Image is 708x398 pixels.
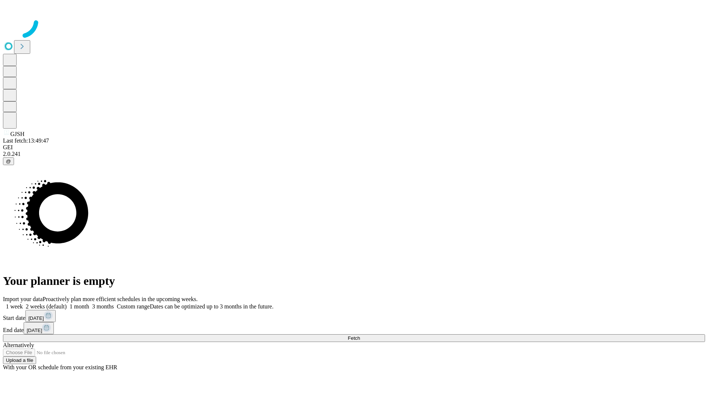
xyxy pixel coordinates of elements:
[3,296,43,302] span: Import your data
[3,322,705,334] div: End date
[26,303,67,310] span: 2 weeks (default)
[3,356,36,364] button: Upload a file
[3,137,49,144] span: Last fetch: 13:49:47
[25,310,56,322] button: [DATE]
[3,310,705,322] div: Start date
[3,342,34,348] span: Alternatively
[10,131,24,137] span: GJSH
[6,303,23,310] span: 1 week
[3,274,705,288] h1: Your planner is empty
[117,303,150,310] span: Custom range
[3,151,705,157] div: 2.0.241
[92,303,114,310] span: 3 months
[348,335,360,341] span: Fetch
[70,303,89,310] span: 1 month
[6,158,11,164] span: @
[24,322,54,334] button: [DATE]
[150,303,273,310] span: Dates can be optimized up to 3 months in the future.
[27,328,42,333] span: [DATE]
[28,315,44,321] span: [DATE]
[3,144,705,151] div: GEI
[3,334,705,342] button: Fetch
[43,296,198,302] span: Proactively plan more efficient schedules in the upcoming weeks.
[3,157,14,165] button: @
[3,364,117,370] span: With your OR schedule from your existing EHR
